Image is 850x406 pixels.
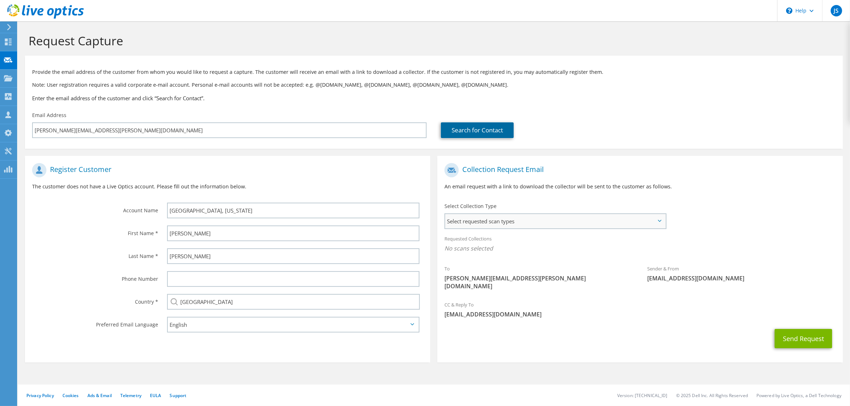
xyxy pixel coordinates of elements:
label: Phone Number [32,271,158,283]
p: Provide the email address of the customer from whom you would like to request a capture. The cust... [32,68,836,76]
li: Powered by Live Optics, a Dell Technology [756,392,841,399]
div: Sender & From [640,261,843,286]
h1: Collection Request Email [444,163,832,177]
a: EULA [150,392,161,399]
li: Version: [TECHNICAL_ID] [617,392,668,399]
p: An email request with a link to download the collector will be sent to the customer as follows. [444,183,835,191]
li: © 2025 Dell Inc. All Rights Reserved [676,392,748,399]
span: [PERSON_NAME][EMAIL_ADDRESS][PERSON_NAME][DOMAIN_NAME] [444,274,633,290]
h3: Enter the email address of the customer and click “Search for Contact”. [32,94,836,102]
a: Cookies [62,392,79,399]
a: Ads & Email [87,392,112,399]
p: The customer does not have a Live Optics account. Please fill out the information below. [32,183,423,191]
label: Select Collection Type [444,203,497,210]
span: JS [831,5,842,16]
svg: \n [786,7,793,14]
div: Requested Collections [437,231,843,258]
h1: Register Customer [32,163,419,177]
label: Account Name [32,203,158,214]
label: Preferred Email Language [32,317,158,328]
a: Search for Contact [441,122,514,138]
a: Telemetry [120,392,141,399]
label: First Name * [32,225,158,237]
span: No scans selected [444,244,835,252]
div: CC & Reply To [437,297,843,322]
a: Privacy Policy [26,392,54,399]
button: Send Request [775,329,832,348]
label: Country * [32,294,158,305]
span: [EMAIL_ADDRESS][DOMAIN_NAME] [647,274,836,282]
h1: Request Capture [29,33,836,48]
a: Support [170,392,186,399]
label: Last Name * [32,248,158,260]
label: Email Address [32,112,66,119]
p: Note: User registration requires a valid corporate e-mail account. Personal e-mail accounts will ... [32,81,836,89]
span: Select requested scan types [445,214,665,228]
div: To [437,261,640,294]
span: [EMAIL_ADDRESS][DOMAIN_NAME] [444,310,835,318]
